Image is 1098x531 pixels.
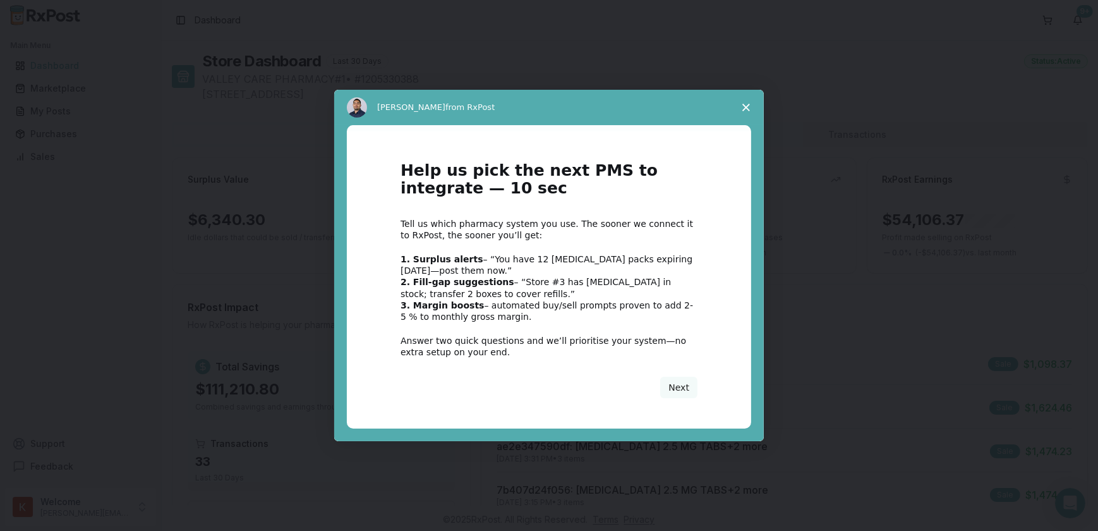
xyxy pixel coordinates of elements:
[401,253,697,276] div: – “You have 12 [MEDICAL_DATA] packs expiring [DATE]—post them now.”
[401,254,483,264] b: 1. Surplus alerts
[401,218,697,241] div: Tell us which pharmacy system you use. The sooner we connect it to RxPost, the sooner you’ll get:
[401,300,697,322] div: – automated buy/sell prompts proven to add 2-5 % to monthly gross margin.
[401,335,697,358] div: Answer two quick questions and we’ll prioritise your system—no extra setup on your end.
[347,97,367,118] img: Profile image for Manuel
[445,102,495,112] span: from RxPost
[660,377,697,398] button: Next
[728,90,764,125] span: Close survey
[401,276,697,299] div: – “Store #3 has [MEDICAL_DATA] in stock; transfer 2 boxes to cover refills.”
[401,300,485,310] b: 3. Margin boosts
[377,102,445,112] span: [PERSON_NAME]
[401,162,697,205] h1: Help us pick the next PMS to integrate — 10 sec
[401,277,514,287] b: 2. Fill-gap suggestions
